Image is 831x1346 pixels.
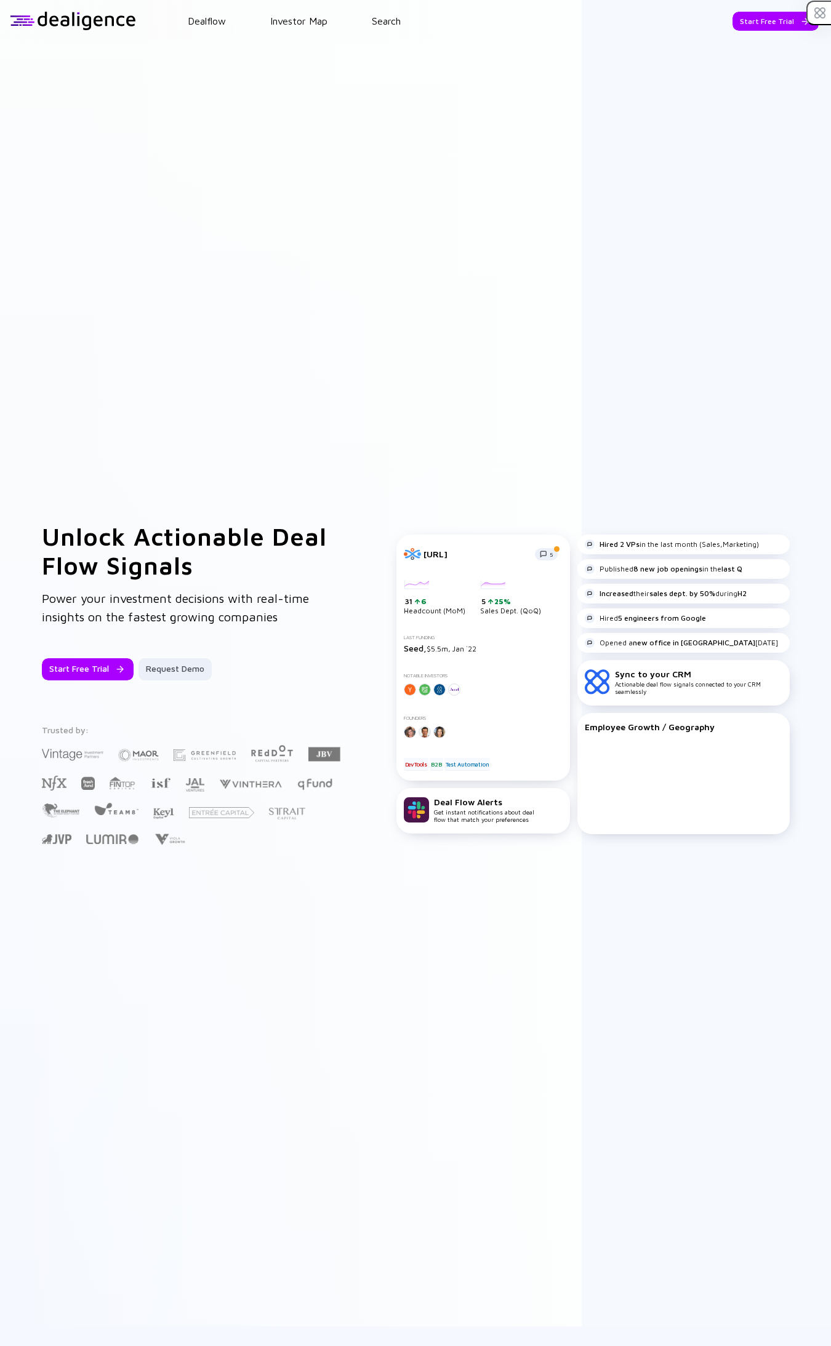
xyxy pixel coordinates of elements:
img: JAL Ventures [185,778,204,792]
img: The Elephant [42,803,79,818]
img: Greenfield Partners [174,749,236,761]
div: Published in the [585,564,742,574]
img: Israel Secondary Fund [150,777,171,788]
strong: sales dept. by 50% [649,589,715,598]
img: FINTOP Capital [110,776,135,790]
img: NFX [42,776,66,790]
div: Trusted by: [42,725,344,735]
div: Last Funding [404,635,563,640]
strong: Increased [600,589,633,598]
div: B2B [430,758,443,770]
img: Q Fund [297,776,333,791]
div: in the last month (Sales,Marketing) [585,540,759,549]
div: Sync to your CRM [615,669,782,679]
div: Actionable deal flow signals connected to your CRM seamlessly [615,669,782,695]
div: Hired [585,613,706,623]
strong: new office in [GEOGRAPHIC_DATA] [633,638,755,647]
strong: 8 new job openings [633,564,702,573]
div: 6 [420,597,427,606]
div: Employee Growth / Geography [585,722,782,732]
div: Sales Dept. (QoQ) [480,580,541,616]
strong: 5 engineers from Google [618,613,706,623]
img: Red Dot Capital Partners [251,743,294,763]
a: Investor Map [270,15,327,26]
div: 25% [493,597,511,606]
div: Test Automation [444,758,490,770]
button: Start Free Trial [733,12,819,31]
div: [URL] [424,549,528,559]
div: Headcount (MoM) [404,580,465,616]
img: JBV Capital [308,746,340,762]
strong: Hired 2 VPs [600,540,640,549]
strong: last Q [721,564,742,573]
img: Vinthera [219,778,282,790]
div: 5 [481,597,541,607]
span: Seed, [404,643,427,653]
img: Vintage Investment Partners [42,747,103,762]
div: 31 [405,597,465,607]
img: Viola Growth [153,834,186,845]
img: Jerusalem Venture Partners [42,834,71,844]
img: Maor Investments [118,745,159,765]
strong: H2 [737,589,747,598]
img: Key1 Capital [153,808,174,819]
div: Founders [404,715,563,721]
a: Dealflow [188,15,226,26]
img: Team8 [94,802,138,815]
img: Entrée Capital [189,807,254,818]
img: Lumir Ventures [86,834,138,844]
h1: Unlock Actionable Deal Flow Signals [42,522,347,579]
img: Strait Capital [269,808,305,819]
span: Power your investment decisions with real-time insights on the fastest growing companies [42,591,309,624]
div: Deal Flow Alerts [434,797,534,807]
div: Get instant notifications about deal flow that match your preferences [434,797,534,823]
div: $5.5m, Jan `22 [404,643,563,653]
div: DevTools [404,758,428,770]
div: Opened a [DATE] [585,638,778,648]
button: Start Free Trial [42,658,134,680]
a: Search [372,15,401,26]
div: Notable Investors [404,673,563,679]
div: their during [585,589,747,599]
button: Request Demo [138,658,212,680]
